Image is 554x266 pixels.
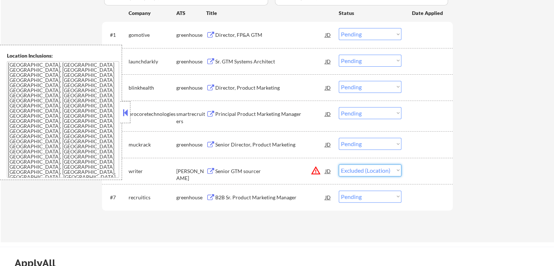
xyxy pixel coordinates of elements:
div: greenhouse [176,31,206,39]
div: blinkhealth [129,84,176,91]
div: procoretechnologies [129,110,176,118]
div: Title [206,9,332,17]
div: JD [325,164,332,177]
div: greenhouse [176,84,206,91]
div: B2B Sr. Product Marketing Manager [215,194,325,201]
div: JD [325,28,332,41]
button: warning_amber [311,165,321,176]
div: Director, FP&A GTM [215,31,325,39]
div: [PERSON_NAME] [176,168,206,182]
div: Senior Director, Product Marketing [215,141,325,148]
div: JD [325,138,332,151]
div: greenhouse [176,141,206,148]
div: Location Inclusions: [7,52,119,59]
div: Principal Product Marketing Manager [215,110,325,118]
div: Date Applied [412,9,444,17]
div: ATS [176,9,206,17]
div: smartrecruiters [176,110,206,125]
div: Sr. GTM Systems Architect [215,58,325,65]
div: gomotive [129,31,176,39]
div: writer [129,168,176,175]
div: Director, Product Marketing [215,84,325,91]
div: JD [325,81,332,94]
div: Company [129,9,176,17]
div: #1 [110,31,123,39]
div: launchdarkly [129,58,176,65]
div: greenhouse [176,58,206,65]
div: Status [339,6,401,19]
div: recruitics [129,194,176,201]
div: JD [325,55,332,68]
div: #7 [110,194,123,201]
div: greenhouse [176,194,206,201]
div: muckrack [129,141,176,148]
div: JD [325,191,332,204]
div: Senior GTM sourcer [215,168,325,175]
div: JD [325,107,332,120]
